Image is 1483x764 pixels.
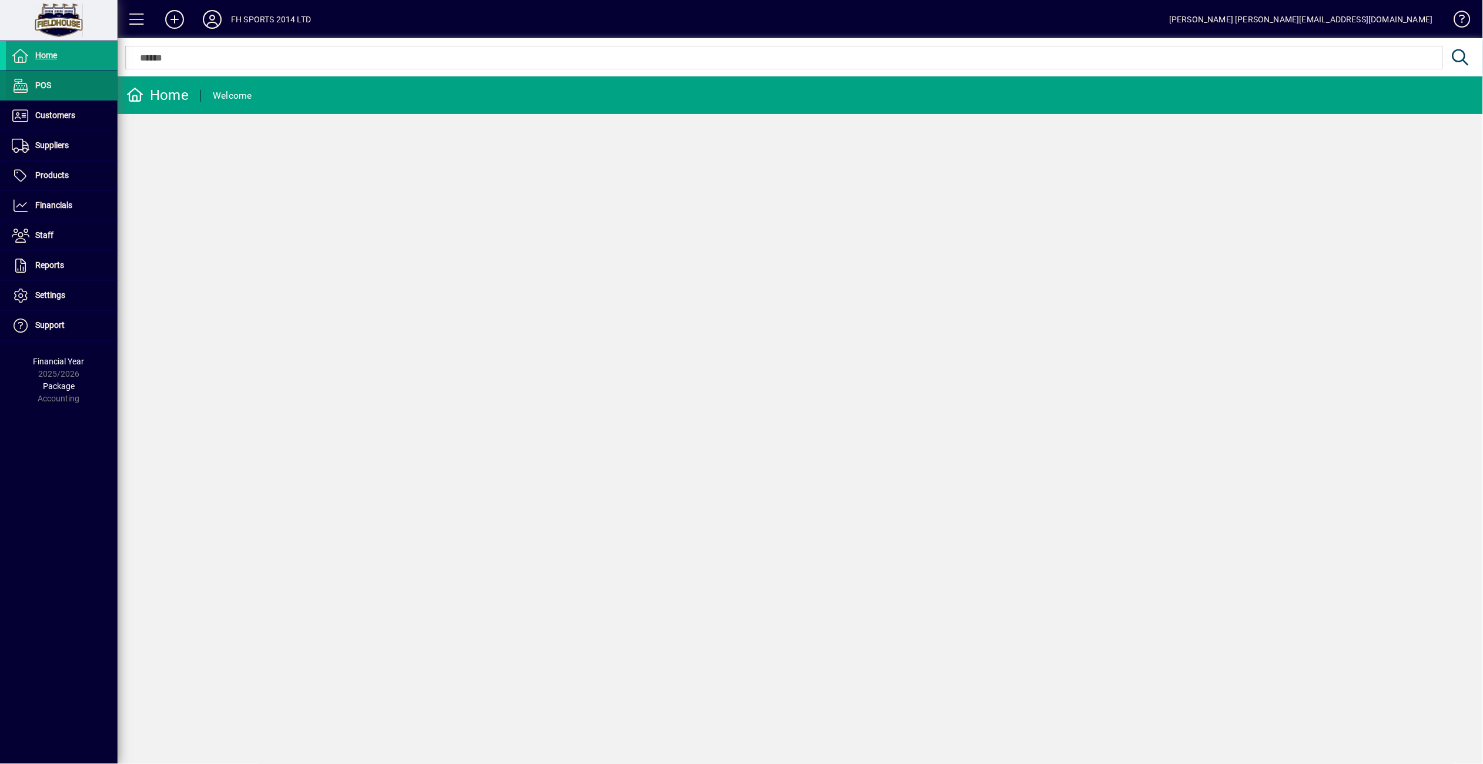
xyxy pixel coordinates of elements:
[6,221,118,250] a: Staff
[231,10,311,29] div: FH SPORTS 2014 LTD
[35,200,72,210] span: Financials
[156,9,193,30] button: Add
[6,131,118,160] a: Suppliers
[6,161,118,190] a: Products
[43,381,75,391] span: Package
[1169,10,1433,29] div: [PERSON_NAME] [PERSON_NAME][EMAIL_ADDRESS][DOMAIN_NAME]
[193,9,231,30] button: Profile
[126,86,189,105] div: Home
[35,110,75,120] span: Customers
[35,230,53,240] span: Staff
[6,101,118,130] a: Customers
[34,357,85,366] span: Financial Year
[6,311,118,340] a: Support
[35,260,64,270] span: Reports
[35,81,51,90] span: POS
[213,86,252,105] div: Welcome
[35,51,57,60] span: Home
[35,170,69,180] span: Products
[6,281,118,310] a: Settings
[1445,2,1468,41] a: Knowledge Base
[6,251,118,280] a: Reports
[6,191,118,220] a: Financials
[6,71,118,100] a: POS
[35,290,65,300] span: Settings
[35,140,69,150] span: Suppliers
[35,320,65,330] span: Support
